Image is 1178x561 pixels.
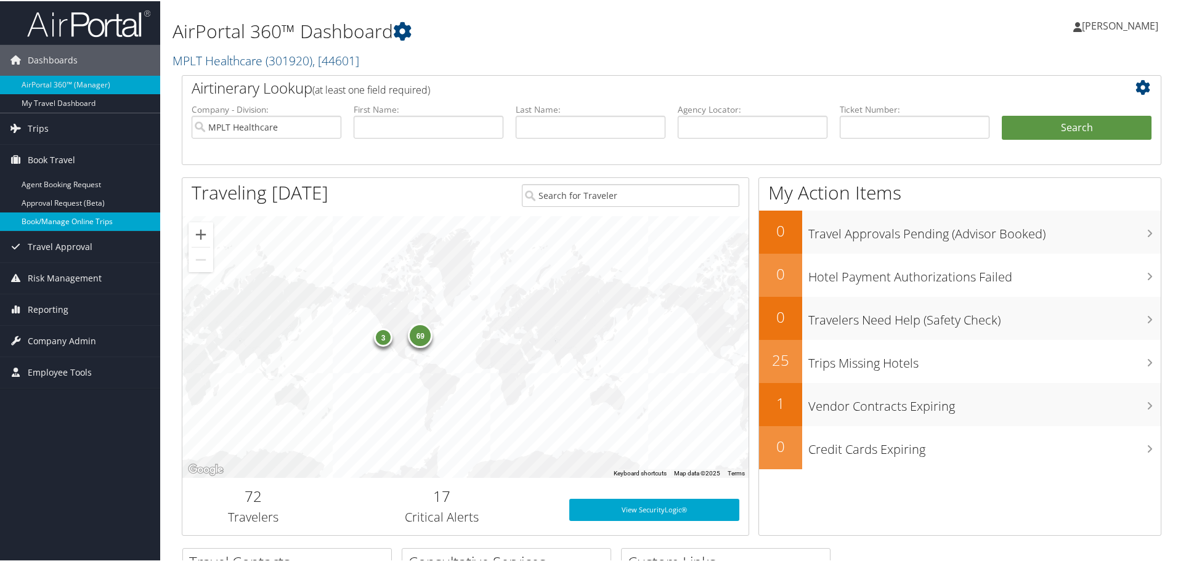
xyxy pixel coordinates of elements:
[808,434,1161,457] h3: Credit Cards Expiring
[759,339,1161,382] a: 25Trips Missing Hotels
[192,76,1070,97] h2: Airtinerary Lookup
[808,261,1161,285] h3: Hotel Payment Authorizations Failed
[516,102,665,115] label: Last Name:
[759,252,1161,296] a: 0Hotel Payment Authorizations Failed
[808,218,1161,241] h3: Travel Approvals Pending (Advisor Booked)
[189,221,213,246] button: Zoom in
[185,461,226,477] a: Open this area in Google Maps (opens a new window)
[28,44,78,75] span: Dashboards
[189,246,213,271] button: Zoom out
[185,461,226,477] img: Google
[374,327,392,345] div: 3
[408,321,433,346] div: 69
[759,425,1161,468] a: 0Credit Cards Expiring
[1002,115,1152,139] button: Search
[28,293,68,324] span: Reporting
[759,392,802,413] h2: 1
[192,102,341,115] label: Company - Division:
[1073,6,1171,43] a: [PERSON_NAME]
[759,305,802,326] h2: 0
[266,51,312,68] span: ( 301920 )
[678,102,827,115] label: Agency Locator:
[1082,18,1158,31] span: [PERSON_NAME]
[614,468,667,477] button: Keyboard shortcuts
[173,51,359,68] a: MPLT Healthcare
[28,262,102,293] span: Risk Management
[333,507,551,525] h3: Critical Alerts
[569,498,739,520] a: View SecurityLogic®
[759,262,802,283] h2: 0
[28,112,49,143] span: Trips
[808,304,1161,328] h3: Travelers Need Help (Safety Check)
[192,485,315,506] h2: 72
[840,102,989,115] label: Ticket Number:
[759,349,802,369] h2: 25
[354,102,503,115] label: First Name:
[28,325,96,355] span: Company Admin
[522,183,739,206] input: Search for Traveler
[759,219,802,240] h2: 0
[28,356,92,387] span: Employee Tools
[728,469,745,475] a: Terms (opens in new tab)
[192,179,328,204] h1: Traveling [DATE]
[759,296,1161,339] a: 0Travelers Need Help (Safety Check)
[808,390,1161,414] h3: Vendor Contracts Expiring
[173,17,838,43] h1: AirPortal 360™ Dashboard
[759,179,1161,204] h1: My Action Items
[28,230,92,261] span: Travel Approval
[27,8,150,37] img: airportal-logo.png
[759,209,1161,252] a: 0Travel Approvals Pending (Advisor Booked)
[333,485,551,506] h2: 17
[312,82,430,95] span: (at least one field required)
[808,347,1161,371] h3: Trips Missing Hotels
[192,507,315,525] h3: Travelers
[759,435,802,456] h2: 0
[312,51,359,68] span: , [ 44601 ]
[759,382,1161,425] a: 1Vendor Contracts Expiring
[674,469,720,475] span: Map data ©2025
[28,143,75,174] span: Book Travel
